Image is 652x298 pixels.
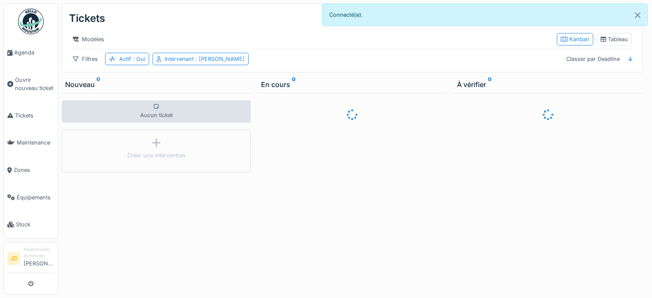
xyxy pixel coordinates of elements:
[261,79,443,90] div: En cours
[16,220,54,229] span: Stock
[96,79,100,90] sup: 0
[322,3,648,26] div: Connecté(e).
[562,53,624,65] div: Classer par Deadline
[17,193,54,202] span: Équipements
[7,246,54,273] a: JD Responsable technicien[PERSON_NAME]
[119,55,145,63] div: Actif
[4,102,58,129] a: Tickets
[165,55,245,63] div: Intervenant
[24,246,54,259] div: Responsable technicien
[628,4,647,27] button: Close
[7,252,20,265] li: JD
[15,76,54,92] span: Ouvrir nouveau ticket
[62,100,251,123] div: Aucun ticket
[4,129,58,157] a: Maintenance
[14,166,54,174] span: Zones
[488,79,492,90] sup: 0
[15,111,54,120] span: Tickets
[601,35,628,43] div: Tableau
[4,184,58,211] a: Équipements
[131,56,145,62] span: : Oui
[24,246,54,271] li: [PERSON_NAME]
[69,53,102,65] div: Filtres
[4,211,58,238] a: Stock
[4,39,58,66] a: Agenda
[17,138,54,147] span: Maintenance
[18,9,44,34] img: Badge_color-CXgf-gQk.svg
[4,66,58,102] a: Ouvrir nouveau ticket
[14,48,54,57] span: Agenda
[457,79,639,90] div: À vérifier
[4,157,58,184] a: Zones
[69,7,105,30] div: Tickets
[69,33,108,45] div: Modèles
[292,79,296,90] sup: 0
[194,56,245,62] span: : [PERSON_NAME]
[65,79,247,90] div: Nouveau
[561,35,589,43] div: Kanban
[127,151,186,160] div: Créer une intervention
